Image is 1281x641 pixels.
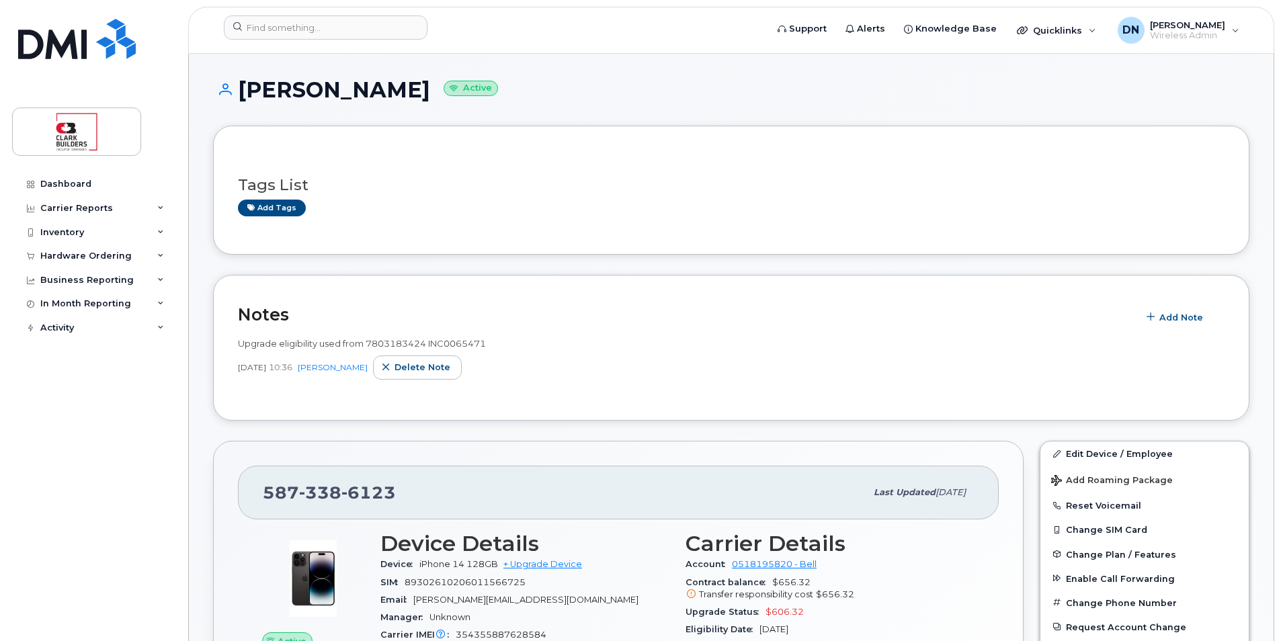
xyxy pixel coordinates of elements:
[686,531,975,556] h3: Carrier Details
[759,624,788,634] span: [DATE]
[1040,441,1249,466] a: Edit Device / Employee
[380,559,419,569] span: Device
[238,361,266,373] span: [DATE]
[1223,583,1271,631] iframe: Messenger Launcher
[816,589,854,599] span: $656.32
[269,361,292,373] span: 10:36
[686,577,772,587] span: Contract balance
[238,338,486,349] span: Upgrade eligibility used from 7803183424 INC0065471
[298,362,368,372] a: [PERSON_NAME]
[766,607,804,617] span: $606.32
[1138,305,1214,329] button: Add Note
[419,559,498,569] span: iPhone 14 128GB
[1066,573,1175,583] span: Enable Call Forwarding
[380,577,405,587] span: SIM
[238,304,1131,325] h2: Notes
[380,630,456,640] span: Carrier IMEI
[263,482,396,503] span: 587
[1040,493,1249,517] button: Reset Voicemail
[1040,542,1249,566] button: Change Plan / Features
[456,630,546,640] span: 354355887628584
[874,487,936,497] span: Last updated
[238,200,306,216] a: Add tags
[699,589,813,599] span: Transfer responsibility cost
[380,612,429,622] span: Manager
[395,361,450,374] span: Delete note
[413,595,638,605] span: [PERSON_NAME][EMAIL_ADDRESS][DOMAIN_NAME]
[341,482,396,503] span: 6123
[732,559,817,569] a: 0518195820 - Bell
[686,624,759,634] span: Eligibility Date
[1040,517,1249,542] button: Change SIM Card
[273,538,354,619] img: image20231002-3703462-njx0qo.jpeg
[1040,591,1249,615] button: Change Phone Number
[1159,311,1203,324] span: Add Note
[936,487,966,497] span: [DATE]
[686,577,975,601] span: $656.32
[429,612,470,622] span: Unknown
[299,482,341,503] span: 338
[1051,475,1173,488] span: Add Roaming Package
[503,559,582,569] a: + Upgrade Device
[405,577,526,587] span: 89302610206011566725
[213,78,1249,101] h1: [PERSON_NAME]
[238,177,1225,194] h3: Tags List
[686,559,732,569] span: Account
[444,81,498,96] small: Active
[1066,549,1176,559] span: Change Plan / Features
[380,531,669,556] h3: Device Details
[1040,466,1249,493] button: Add Roaming Package
[373,355,462,380] button: Delete note
[1040,566,1249,591] button: Enable Call Forwarding
[1040,615,1249,639] button: Request Account Change
[380,595,413,605] span: Email
[686,607,766,617] span: Upgrade Status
